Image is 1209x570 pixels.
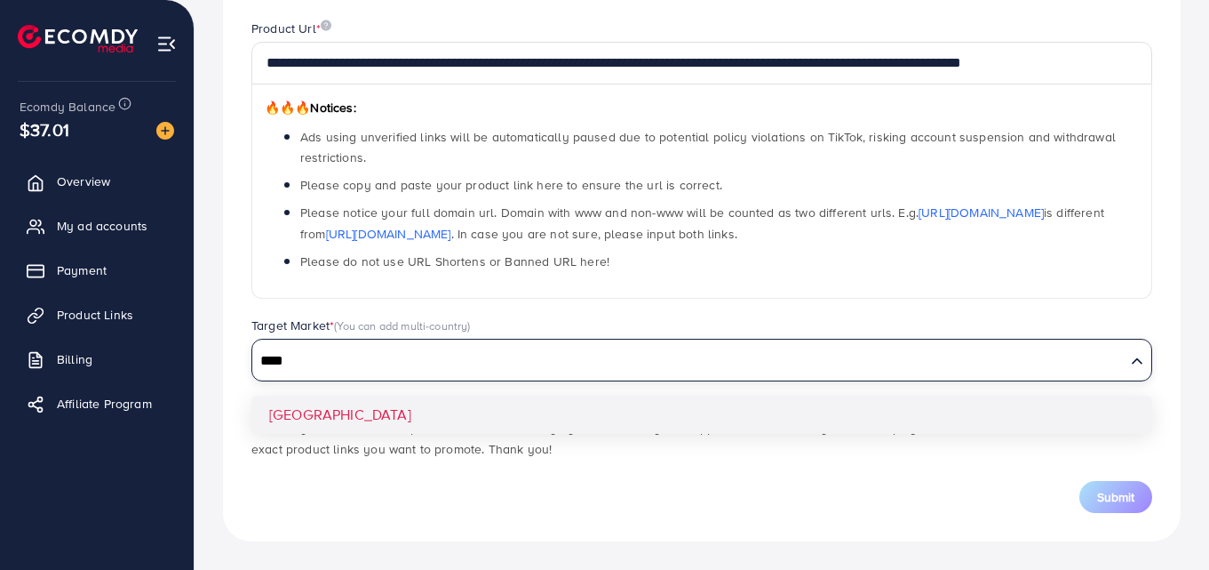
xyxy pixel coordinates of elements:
[251,20,331,37] label: Product Url
[20,98,115,116] span: Ecomdy Balance
[251,417,1152,460] p: *Note: If you use unverified product links, the Ecomdy system will notify the support team to rev...
[1133,490,1196,557] iframe: Chat
[300,204,1104,242] span: Please notice your full domain url. Domain with www and non-www will be counted as two different ...
[254,348,1124,375] input: Search for option
[300,128,1116,166] span: Ads using unverified links will be automatically paused due to potential policy violations on Tik...
[326,225,451,243] a: [URL][DOMAIN_NAME]
[251,339,1152,381] div: Search for option
[334,317,470,333] span: (You can add multi-country)
[13,164,180,199] a: Overview
[57,350,92,368] span: Billing
[57,217,147,235] span: My ad accounts
[57,261,107,279] span: Payment
[57,395,152,413] span: Affiliate Program
[251,396,1152,434] li: [GEOGRAPHIC_DATA]
[57,173,110,190] span: Overview
[919,204,1044,221] a: [URL][DOMAIN_NAME]
[13,208,180,244] a: My ad accounts
[1097,488,1134,506] span: Submit
[13,386,180,421] a: Affiliate Program
[13,341,180,377] a: Billing
[156,34,177,54] img: menu
[57,306,133,324] span: Product Links
[18,25,138,52] img: logo
[300,176,722,194] span: Please copy and paste your product link here to ensure the url is correct.
[20,116,69,142] span: $37.01
[265,99,356,116] span: Notices:
[1079,481,1152,513] button: Submit
[156,122,174,140] img: image
[13,297,180,333] a: Product Links
[13,253,180,288] a: Payment
[321,20,331,31] img: image
[265,99,310,116] span: 🔥🔥🔥
[300,253,609,270] span: Please do not use URL Shortens or Banned URL here!
[251,317,471,334] label: Target Market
